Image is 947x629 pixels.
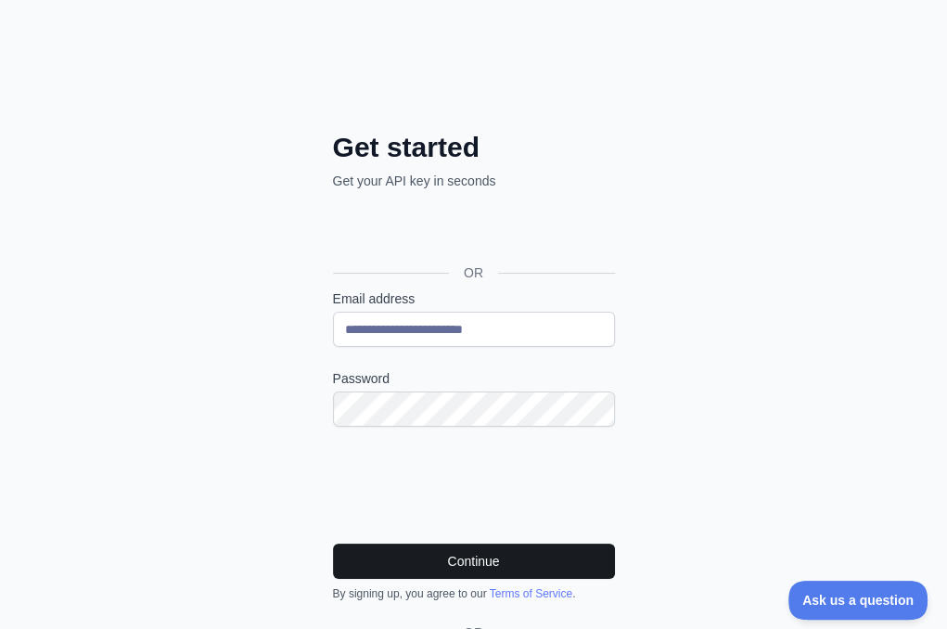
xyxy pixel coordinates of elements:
a: Terms of Service [490,587,572,600]
p: Get your API key in seconds [333,172,615,190]
h2: Get started [333,131,615,164]
label: Email address [333,289,615,308]
span: OR [449,263,498,282]
iframe: Sign in with Google Button [324,211,621,251]
button: Continue [333,544,615,579]
label: Password [333,369,615,388]
iframe: reCAPTCHA [333,449,615,521]
iframe: Toggle Customer Support [788,581,928,620]
div: By signing up, you agree to our . [333,586,615,601]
